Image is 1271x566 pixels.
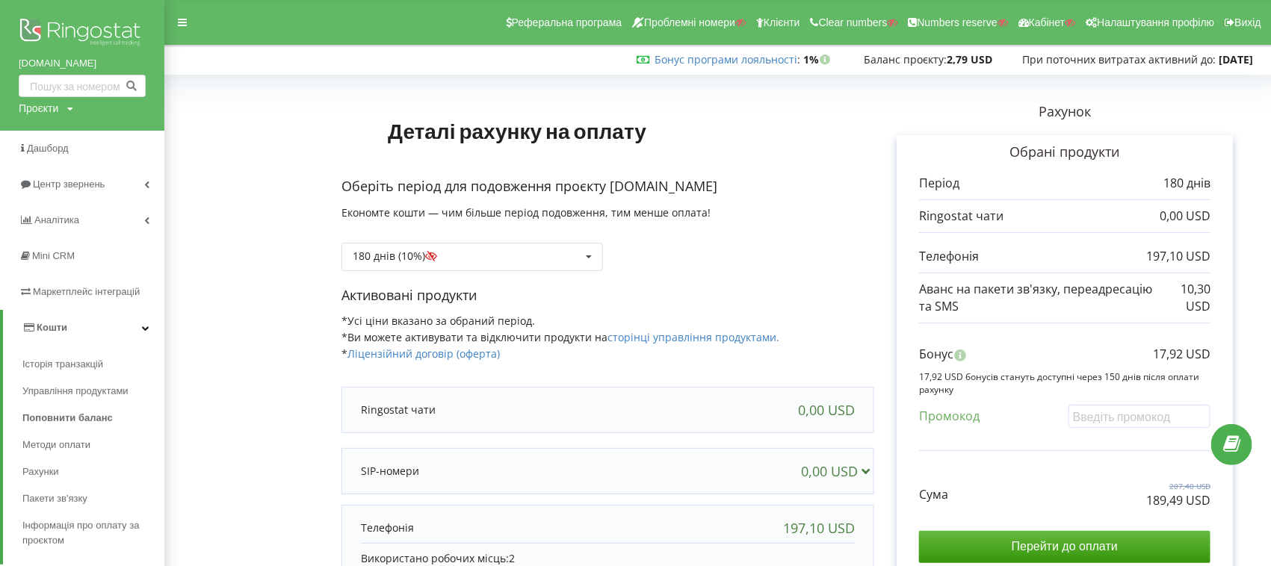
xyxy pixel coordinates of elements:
span: Методи оплати [22,438,90,453]
p: Промокод [919,408,980,425]
p: 17,92 USD [1153,346,1210,363]
h1: Деталі рахунку на оплату [341,95,693,167]
a: Ліцензійний договір (оферта) [347,346,500,361]
strong: 2,79 USD [947,52,992,66]
a: Історія транзакцій [22,351,164,378]
span: Поповнити баланс [22,411,113,426]
span: Центр звернень [33,178,105,190]
p: Рахунок [874,102,1255,122]
input: Пошук за номером [19,75,146,97]
div: 0,00 USD [801,464,876,479]
a: Бонус програми лояльності [655,52,797,66]
p: Телефонія [919,248,979,265]
p: Активовані продукти [341,286,874,305]
p: Обрані продукти [919,143,1210,162]
a: Рахунки [22,458,164,485]
a: Кошти [3,310,164,346]
a: Пакети зв'язку [22,485,164,512]
input: Перейти до оплати [919,531,1210,562]
div: Проєкти [19,101,58,116]
span: Numbers reserve [918,16,998,28]
span: Пакети зв'язку [22,491,87,506]
p: 189,49 USD [1146,492,1210,509]
strong: [DATE] [1219,52,1253,66]
span: Налаштування профілю [1097,16,1214,28]
p: Сума [919,486,948,503]
div: 180 днів (10%) [353,251,446,261]
a: Інформація про оплату за проєктом [22,512,164,554]
p: 207,40 USD [1146,481,1210,491]
a: Управління продуктами [22,378,164,405]
p: Ringostat чати [361,402,436,417]
p: Оберіть період для подовження проєкту [DOMAIN_NAME] [341,177,874,196]
span: *Ви можете активувати та відключити продукти на [341,330,779,344]
p: 17,92 USD бонусів стануть доступні через 150 днів після оплати рахунку [919,370,1210,396]
strong: 1% [803,52,834,66]
span: Mini CRM [32,250,75,261]
p: 180 днів [1163,175,1210,192]
p: Аванс на пакети зв'язку, переадресацію та SMS [919,281,1160,315]
span: Аналiтика [34,214,79,226]
p: SIP-номери [361,464,419,479]
a: Поповнити баланс [22,405,164,432]
p: Бонус [919,346,953,363]
div: 0,00 USD [798,402,855,417]
p: Використано робочих місць: [361,551,855,566]
input: Введіть промокод [1069,405,1210,428]
span: Баланс проєкту: [864,52,947,66]
span: Історія транзакцій [22,357,103,372]
p: 10,30 USD [1160,281,1210,315]
div: 197,10 USD [783,520,855,535]
a: Методи оплати [22,432,164,458]
img: Ringostat logo [19,15,146,52]
span: Маркетплейс інтеграцій [33,286,140,297]
span: 2 [509,551,515,565]
span: Інформація про оплату за проєктом [22,518,157,548]
span: Економте кошти — чим більше період подовження, тим менше оплата! [341,205,711,220]
p: Ringostat чати [919,208,1003,225]
a: [DOMAIN_NAME] [19,56,146,71]
span: Кабінет [1029,16,1066,28]
span: Вихід [1235,16,1261,28]
span: Реферальна програма [512,16,622,28]
p: Період [919,175,959,192]
span: При поточних витратах активний до: [1022,52,1216,66]
span: *Усі ціни вказано за обраний період. [341,314,535,328]
p: 0,00 USD [1160,208,1210,225]
p: Телефонія [361,520,414,535]
span: Управління продуктами [22,384,129,399]
a: сторінці управління продуктами. [607,330,779,344]
span: : [655,52,800,66]
span: Рахунки [22,464,59,479]
span: Проблемні номери [644,16,735,28]
span: Клієнти [764,16,800,28]
p: 197,10 USD [1146,248,1210,265]
span: Clear numbers [819,16,888,28]
span: Кошти [37,322,67,333]
span: Дашборд [27,143,69,154]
